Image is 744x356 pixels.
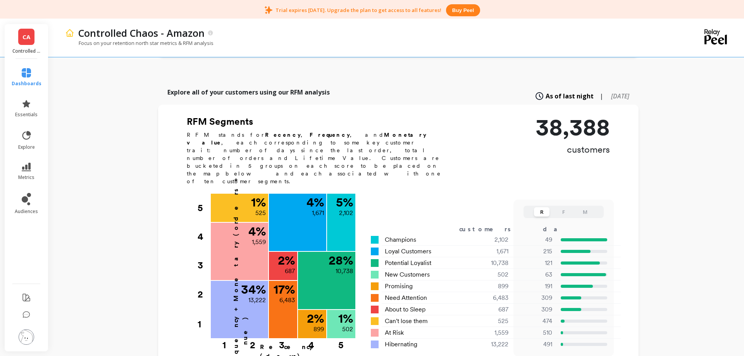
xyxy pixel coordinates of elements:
[279,296,295,305] p: 6,483
[463,270,518,279] div: 502
[267,339,296,347] div: 3
[577,207,593,217] button: M
[518,247,552,256] p: 215
[252,237,266,247] p: 1,559
[307,196,324,208] p: 4 %
[534,207,549,217] button: R
[446,4,480,16] button: Buy peel
[18,144,35,150] span: explore
[296,339,326,347] div: 4
[167,88,330,97] p: Explore all of your customers using our RFM analysis
[518,316,552,326] p: 474
[600,91,603,101] span: |
[385,340,417,349] span: Hibernating
[255,208,266,218] p: 525
[187,131,450,185] p: RFM stands for , , and , each corresponding to some key customer trait: number of days since the ...
[385,235,416,244] span: Champions
[22,33,30,41] span: CA
[385,282,413,291] span: Promising
[385,305,425,314] span: About to Sleep
[463,282,518,291] div: 899
[312,208,324,218] p: 1,671
[518,293,552,303] p: 309
[543,225,575,234] div: days
[276,7,441,14] p: Trial expires [DATE]. Upgrade the plan to get access to all features!
[518,270,552,279] p: 63
[536,115,610,139] p: 38,388
[198,310,210,339] div: 1
[198,222,210,251] div: 4
[385,258,431,268] span: Potential Loyalist
[342,325,353,334] p: 502
[248,296,266,305] p: 13,222
[65,28,74,38] img: header icon
[307,312,324,325] p: 2 %
[518,282,552,291] p: 191
[19,329,34,345] img: profile picture
[518,305,552,314] p: 309
[546,91,594,101] span: As of last night
[463,258,518,268] div: 10,738
[518,258,552,268] p: 121
[385,293,427,303] span: Need Attention
[463,340,518,349] div: 13,222
[265,132,301,138] b: Recency
[15,208,38,215] span: audiences
[459,225,522,234] div: customers
[463,293,518,303] div: 6,483
[463,316,518,326] div: 525
[241,283,266,296] p: 34 %
[187,115,450,128] h2: RFM Segments
[310,132,350,138] b: Frequency
[611,92,629,100] span: [DATE]
[78,26,205,40] p: Controlled Chaos - Amazon
[313,325,324,334] p: 899
[518,235,552,244] p: 49
[248,225,266,237] p: 4 %
[326,339,355,347] div: 5
[12,48,41,54] p: Controlled Chaos - Amazon
[518,328,552,337] p: 510
[338,312,353,325] p: 1 %
[238,339,267,347] div: 2
[556,207,571,217] button: F
[463,328,518,337] div: 1,559
[198,280,210,309] div: 2
[198,251,210,280] div: 3
[251,196,266,208] p: 1 %
[463,235,518,244] div: 2,102
[336,196,353,208] p: 5 %
[274,283,295,296] p: 17 %
[12,81,41,87] span: dashboards
[18,174,34,181] span: metrics
[339,208,353,218] p: 2,102
[278,254,295,267] p: 2 %
[285,267,295,276] p: 687
[198,194,210,222] div: 5
[463,247,518,256] div: 1,671
[329,254,353,267] p: 28 %
[336,267,353,276] p: 10,738
[15,112,38,118] span: essentials
[518,340,552,349] p: 491
[385,328,404,337] span: At Risk
[385,316,428,326] span: Can't lose them
[385,270,430,279] span: New Customers
[65,40,214,46] p: Focus on your retention north star metrics & RFM analysis
[208,339,240,347] div: 1
[385,247,431,256] span: Loyal Customers
[463,305,518,314] div: 687
[536,143,610,156] p: customers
